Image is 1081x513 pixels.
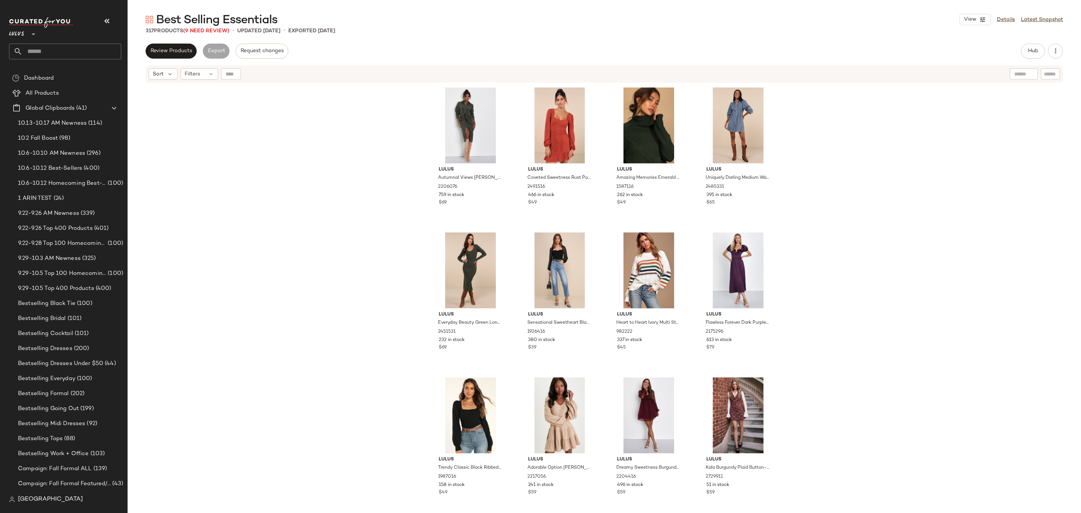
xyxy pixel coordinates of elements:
span: (296) [85,149,101,158]
button: Review Products [146,44,197,59]
span: 9.29-10.3 AM Newness [18,254,81,263]
span: Lulus [528,311,592,318]
a: Latest Snapshot [1021,16,1063,24]
span: Bestselling Bridal [18,314,66,323]
span: (325) [81,254,96,263]
span: (41) [75,104,87,113]
img: 10860481_2217056.jpg [522,377,598,453]
span: Lulus [706,311,770,318]
span: Dashboard [24,74,54,83]
span: 317 [146,28,154,34]
img: 10786301_2204416.jpg [611,377,687,453]
span: Adorable Option [PERSON_NAME] Long Sleeve Mini Sweater Dress [527,465,591,471]
span: 262 in stock [617,192,643,199]
span: Coveted Sweetness Rust Pointelle Knit Long Sleeve Mini Dress [527,175,591,181]
span: Lulus [528,166,592,173]
span: $49 [528,199,537,206]
span: Lulus [706,166,770,173]
span: $69 [439,344,447,351]
span: Sensational Sweetheart Black Ribbed Balloon Sleeve Bodysuit [527,320,591,326]
span: Dreamy Sweetness Burgundy Swiss Dot Ruffled Mini Babydoll Dress [616,465,680,471]
span: Lulus [439,166,502,173]
span: Heart to Heart Ivory Multi Striped Sweater [616,320,680,326]
p: updated [DATE] [237,27,280,35]
img: 7961081_1587116.jpg [611,88,687,163]
span: 9.29-10.5 Top 400 Products [18,284,94,293]
span: $59 [528,489,536,496]
span: (98) [58,134,70,143]
span: Bestselling Midi Dresses [18,419,85,428]
span: 232 in stock [439,337,465,344]
span: Bestselling Cocktail [18,329,73,338]
span: Bestselling Everyday [18,374,75,383]
span: $79 [706,344,714,351]
span: 241 in stock [528,482,554,489]
span: Sort [153,70,164,78]
span: 1987016 [438,474,456,480]
span: 10.2 Fall Boost [18,134,58,143]
span: (103) [89,450,105,458]
span: Everyday Beauty Green Long Sleeve Ribbed Knit Sweater Dress [438,320,501,326]
span: (24) [52,194,64,203]
span: 380 in stock [528,337,555,344]
span: 9.22-9.26 Top 400 Products [18,224,93,233]
img: 4640430_982222.jpg [611,232,687,308]
span: (100) [106,179,123,188]
span: 2204416 [616,474,636,480]
img: cfy_white_logo.C9jOOHJF.svg [9,17,73,28]
span: 10.6-10.10 AM Newness [18,149,85,158]
img: svg%3e [9,496,15,502]
span: 1587116 [616,184,634,190]
img: 12013361_2451531.jpg [433,232,508,308]
a: Details [997,16,1015,24]
span: $49 [439,489,447,496]
span: Request changes [240,48,284,54]
span: 10.6-10.12 Homecoming Best-Sellers [18,179,106,188]
span: 395 in stock [706,192,732,199]
img: 10730441_2206076.jpg [433,88,508,163]
img: 10557041_2175296.jpg [700,232,776,308]
span: (100) [75,299,92,308]
span: Lulus [439,456,502,463]
span: Bestselling Dresses [18,344,72,353]
span: $59 [706,489,715,496]
span: (200) [72,344,89,353]
span: Trendy Classic Black Ribbed Knit Balloon Sleeve Top [438,465,501,471]
span: (100) [106,269,123,278]
span: 9.22-9.28 Top 100 Homecoming Dresses [18,239,106,248]
span: $39 [528,344,536,351]
img: 9705121_1987016.jpg [433,377,508,453]
span: 10.13-10.17 AM Newness [18,119,87,128]
span: Hub [1028,48,1038,54]
span: Lulus [617,311,681,318]
span: Lulus [617,166,681,173]
span: (114) [87,119,102,128]
span: • [232,26,234,35]
span: (401) [93,224,109,233]
span: • [283,26,285,35]
span: $45 [617,344,626,351]
img: 11763341_1926416.jpg [522,232,598,308]
span: (202) [69,389,85,398]
span: 466 in stock [528,192,554,199]
span: Bestselling Dresses Under $50 [18,359,103,368]
div: Products [146,27,229,35]
span: Uniquely Darling Medium Wash Denim Mini Dress With Pockets [706,175,769,181]
span: (101) [66,314,82,323]
span: $49 [617,199,626,206]
span: 2491516 [527,184,545,190]
span: $59 [617,489,625,496]
span: 2175296 [706,329,723,335]
span: 2217056 [527,474,546,480]
img: 13077361_2729911.jpg [700,377,776,453]
span: Filters [185,70,200,78]
img: svg%3e [12,74,20,82]
span: Bestselling Going Out [18,404,79,413]
span: 1926416 [527,329,545,335]
button: Hub [1021,44,1045,59]
span: Bestselling Tops [18,435,63,443]
span: (44) [103,359,116,368]
span: Lulus [9,26,24,39]
span: 2206076 [438,184,457,190]
span: Lulus [617,456,681,463]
